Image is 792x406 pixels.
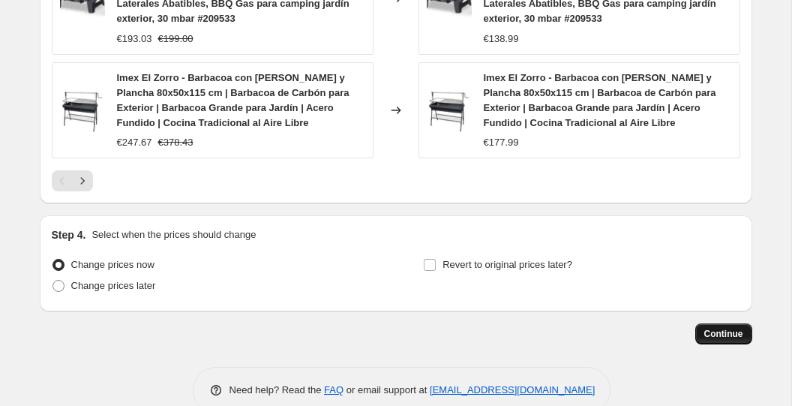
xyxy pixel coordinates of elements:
img: 81Qk6jUJ7kL_80x.jpg [427,88,472,133]
span: Need help? Read the [229,384,325,395]
span: Change prices now [71,259,154,270]
a: [EMAIL_ADDRESS][DOMAIN_NAME] [430,384,595,395]
p: Select when the prices should change [91,227,256,242]
div: €177.99 [484,135,519,150]
span: Change prices later [71,280,156,291]
span: Revert to original prices later? [442,259,572,270]
span: or email support at [343,384,430,395]
span: Imex El Zorro - Barbacoa con [PERSON_NAME] y Plancha 80x50x115 cm | Barbacoa de Carbón para Exter... [117,72,349,128]
div: €193.03 [117,32,152,47]
strike: €378.43 [158,135,193,150]
button: Next [72,170,93,191]
span: Imex El Zorro - Barbacoa con [PERSON_NAME] y Plancha 80x50x115 cm | Barbacoa de Carbón para Exter... [484,72,716,128]
h2: Step 4. [52,227,86,242]
strike: €199.00 [158,32,193,47]
button: Continue [695,323,752,344]
span: Continue [704,328,743,340]
div: €247.67 [117,135,152,150]
nav: Pagination [52,170,93,191]
div: €138.99 [484,32,519,47]
a: FAQ [324,384,343,395]
img: 81Qk6jUJ7kL_80x.jpg [60,88,105,133]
